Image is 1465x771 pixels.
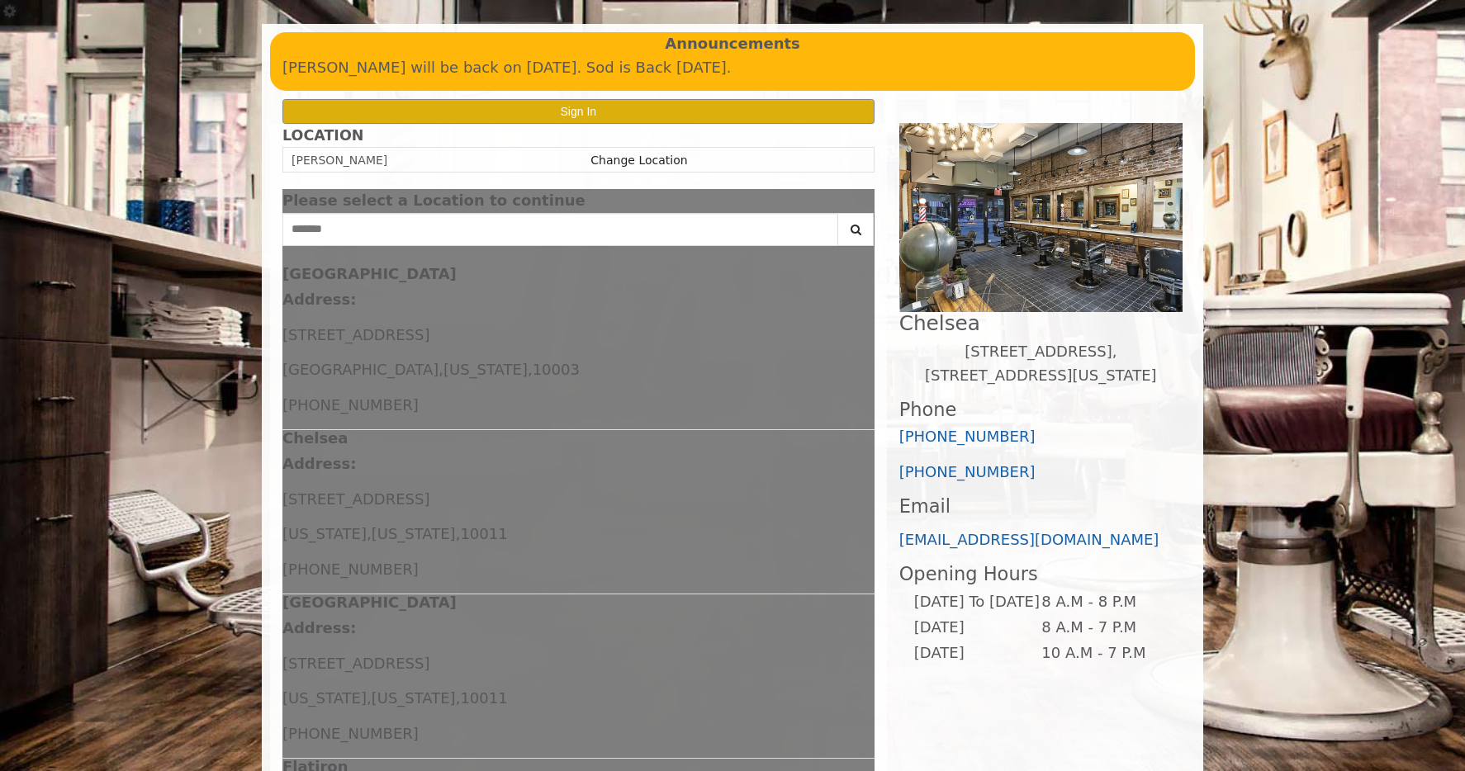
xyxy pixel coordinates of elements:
h3: Opening Hours [899,564,1183,584]
td: [DATE] [913,615,1041,641]
span: [US_STATE] [443,361,528,378]
span: [PERSON_NAME] [292,154,387,167]
p: [PERSON_NAME] will be back on [DATE]. Sod is Back [DATE]. [282,56,1183,80]
i: Search button [846,224,865,235]
h3: Email [899,496,1183,517]
span: , [439,361,443,378]
span: , [367,689,372,707]
b: [GEOGRAPHIC_DATA] [282,594,457,611]
button: close dialog [850,196,875,206]
span: , [456,689,461,707]
span: [US_STATE] [372,525,456,542]
b: [GEOGRAPHIC_DATA] [282,265,457,282]
span: [STREET_ADDRESS] [282,326,429,343]
a: [PHONE_NUMBER] [899,428,1036,445]
span: [STREET_ADDRESS] [282,655,429,672]
a: Change Location [590,154,687,167]
a: [EMAIL_ADDRESS][DOMAIN_NAME] [899,531,1159,548]
span: [PHONE_NUMBER] [282,396,419,414]
b: Address: [282,291,356,308]
td: 8 A.M - 7 P.M [1041,615,1169,641]
span: [PHONE_NUMBER] [282,561,419,578]
p: [STREET_ADDRESS],[STREET_ADDRESS][US_STATE] [899,340,1183,388]
span: 10011 [460,525,507,542]
span: [GEOGRAPHIC_DATA] [282,361,439,378]
button: Sign In [282,99,875,123]
span: [STREET_ADDRESS] [282,490,429,508]
td: [DATE] To [DATE] [913,589,1041,615]
input: Search Center [282,213,838,246]
td: 8 A.M - 8 P.M [1041,589,1169,615]
span: [US_STATE] [372,689,456,707]
span: , [367,525,372,542]
td: [DATE] [913,641,1041,666]
span: 10003 [533,361,580,378]
b: Announcements [665,32,800,56]
b: Chelsea [282,429,348,447]
h3: Phone [899,400,1183,420]
b: LOCATION [282,127,363,144]
td: 10 A.M - 7 P.M [1041,641,1169,666]
span: Please select a Location to continue [282,192,586,209]
b: Address: [282,619,356,636]
span: [US_STATE] [282,689,367,707]
div: Center Select [282,213,875,254]
h2: Chelsea [899,312,1183,334]
span: [PHONE_NUMBER] [282,725,419,742]
span: [US_STATE] [282,525,367,542]
b: Address: [282,455,356,472]
span: , [456,525,461,542]
span: 10011 [460,689,507,707]
span: , [528,361,533,378]
a: [PHONE_NUMBER] [899,463,1036,480]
